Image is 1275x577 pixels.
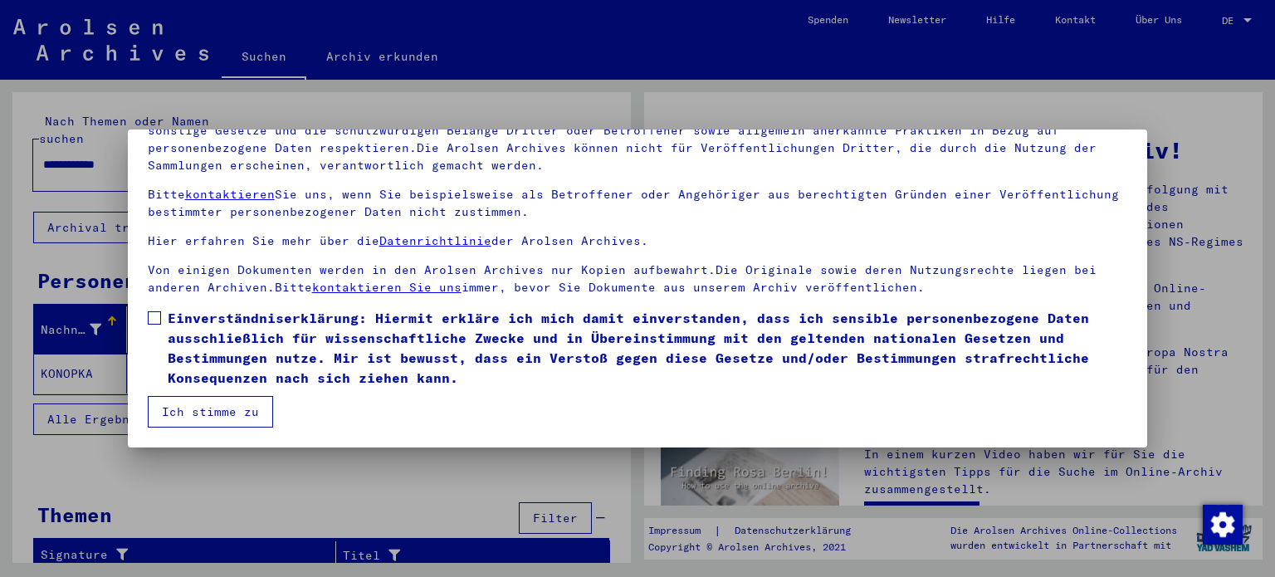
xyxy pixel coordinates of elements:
[148,232,1128,250] p: Hier erfahren Sie mehr über die der Arolsen Archives.
[148,87,1128,174] p: Bitte beachten Sie, dass dieses Portal über NS - Verfolgte sensible Daten zu identifizierten oder...
[312,280,462,295] a: kontaktieren Sie uns
[148,396,273,428] button: Ich stimme zu
[148,186,1128,221] p: Bitte Sie uns, wenn Sie beispielsweise als Betroffener oder Angehöriger aus berechtigten Gründen ...
[1203,505,1243,545] img: Zustimmung ändern
[379,233,491,248] a: Datenrichtlinie
[168,308,1128,388] span: Einverständniserklärung: Hiermit erkläre ich mich damit einverstanden, dass ich sensible personen...
[185,187,275,202] a: kontaktieren
[148,262,1128,296] p: Von einigen Dokumenten werden in den Arolsen Archives nur Kopien aufbewahrt.Die Originale sowie d...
